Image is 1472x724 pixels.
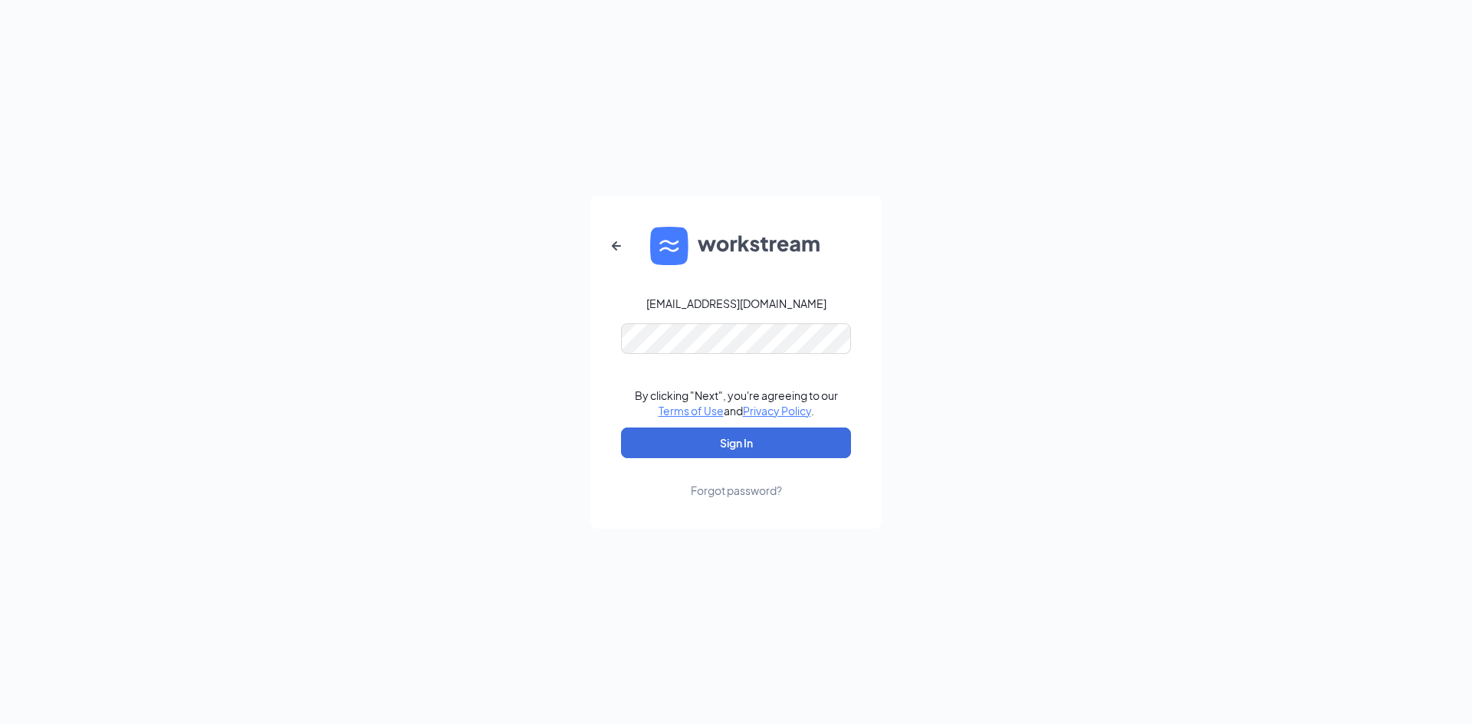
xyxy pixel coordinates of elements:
[635,388,838,418] div: By clicking "Next", you're agreeing to our and .
[691,458,782,498] a: Forgot password?
[621,428,851,458] button: Sign In
[659,404,724,418] a: Terms of Use
[743,404,811,418] a: Privacy Policy
[650,227,822,265] img: WS logo and Workstream text
[607,237,626,255] svg: ArrowLeftNew
[598,228,635,264] button: ArrowLeftNew
[691,483,782,498] div: Forgot password?
[646,296,826,311] div: [EMAIL_ADDRESS][DOMAIN_NAME]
